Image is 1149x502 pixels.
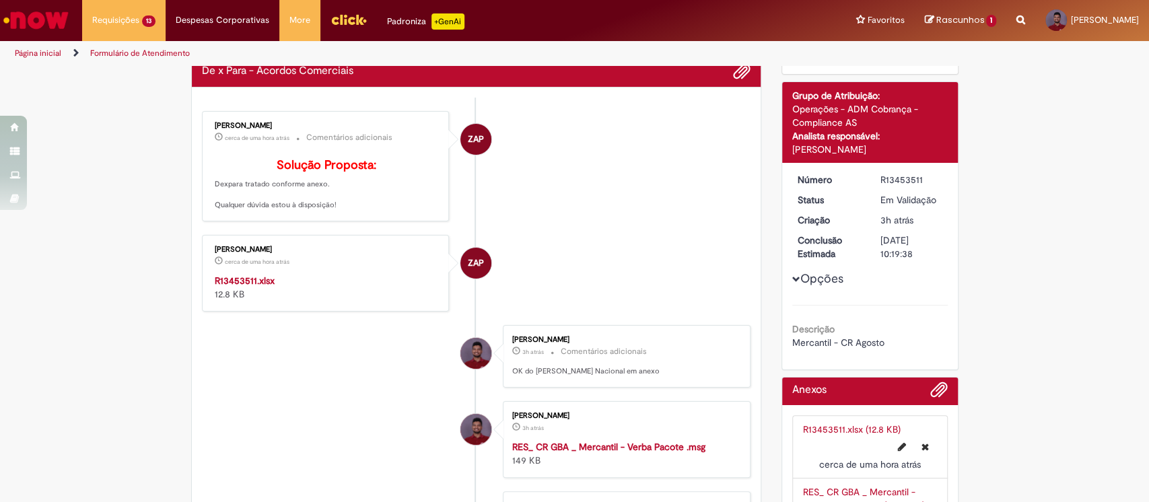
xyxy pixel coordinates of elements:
div: Zaína Aparecida Pinto Antônio [460,124,491,155]
div: Operações - ADM Cobrança - Compliance AS [792,102,948,129]
span: 3h atrás [522,348,544,356]
span: Rascunhos [936,13,984,26]
button: Excluir R13453511.xlsx [913,436,937,458]
div: Zaína Aparecida Pinto Antônio [460,248,491,279]
div: Em Validação [880,193,943,207]
div: [PERSON_NAME] [512,412,736,420]
small: Comentários adicionais [306,132,392,143]
a: RES_ CR GBA _ Mercantil - Verba Pacote .msg [512,441,705,453]
p: +GenAi [431,13,464,30]
div: 149 KB [512,440,736,467]
time: 27/08/2025 18:24:41 [225,134,289,142]
span: cerca de uma hora atrás [225,258,289,266]
span: Despesas Corporativas [176,13,269,27]
button: Adicionar anexos [733,63,751,80]
div: Joao Gabriel Costa Cassimiro [460,338,491,369]
time: 27/08/2025 16:19:34 [880,214,913,226]
span: 13 [142,15,155,27]
div: Joao Gabriel Costa Cassimiro [460,414,491,445]
ul: Trilhas de página [10,41,756,66]
span: Mercantil - CR Agosto [792,336,884,349]
span: 3h atrás [880,214,913,226]
span: 3h atrás [522,424,544,432]
div: [PERSON_NAME] [792,143,948,156]
dt: Status [788,193,870,207]
img: ServiceNow [1,7,71,34]
div: R13453511 [880,173,943,186]
dt: Criação [788,213,870,227]
span: 1 [986,15,996,27]
span: ZAP [468,247,484,279]
div: 27/08/2025 16:19:34 [880,213,943,227]
dt: Número [788,173,870,186]
time: 27/08/2025 16:21:56 [522,424,544,432]
div: 12.8 KB [215,274,439,301]
button: Editar nome de arquivo R13453511.xlsx [890,436,914,458]
span: cerca de uma hora atrás [819,458,921,470]
span: cerca de uma hora atrás [225,134,289,142]
div: Padroniza [387,13,464,30]
span: More [289,13,310,27]
div: [PERSON_NAME] [215,122,439,130]
p: OK do [PERSON_NAME] Nacional em anexo [512,366,736,377]
div: Analista responsável: [792,129,948,143]
img: click_logo_yellow_360x200.png [330,9,367,30]
a: Formulário de Atendimento [90,48,190,59]
p: Dexpara tratado conforme anexo. Qualquer dúvida estou à disposição! [215,159,439,211]
span: Requisições [92,13,139,27]
span: Favoritos [867,13,904,27]
div: [DATE] 10:19:38 [880,234,943,260]
button: Adicionar anexos [930,381,948,405]
b: Descrição [792,323,835,335]
span: [PERSON_NAME] [1071,14,1139,26]
b: Solução Proposta: [277,157,376,173]
small: Comentários adicionais [561,346,647,357]
div: [PERSON_NAME] [215,246,439,254]
a: Página inicial [15,48,61,59]
dt: Conclusão Estimada [788,234,870,260]
div: Grupo de Atribuição: [792,89,948,102]
time: 27/08/2025 16:22:04 [522,348,544,356]
a: R13453511.xlsx [215,275,275,287]
span: ZAP [468,123,484,155]
a: R13453511.xlsx (12.8 KB) [803,423,901,435]
a: Rascunhos [924,14,996,27]
div: [PERSON_NAME] [512,336,736,344]
time: 27/08/2025 18:24:23 [819,458,921,470]
h2: De x Para - Acordos Comerciais Histórico de tíquete [202,65,353,77]
h2: Anexos [792,384,827,396]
